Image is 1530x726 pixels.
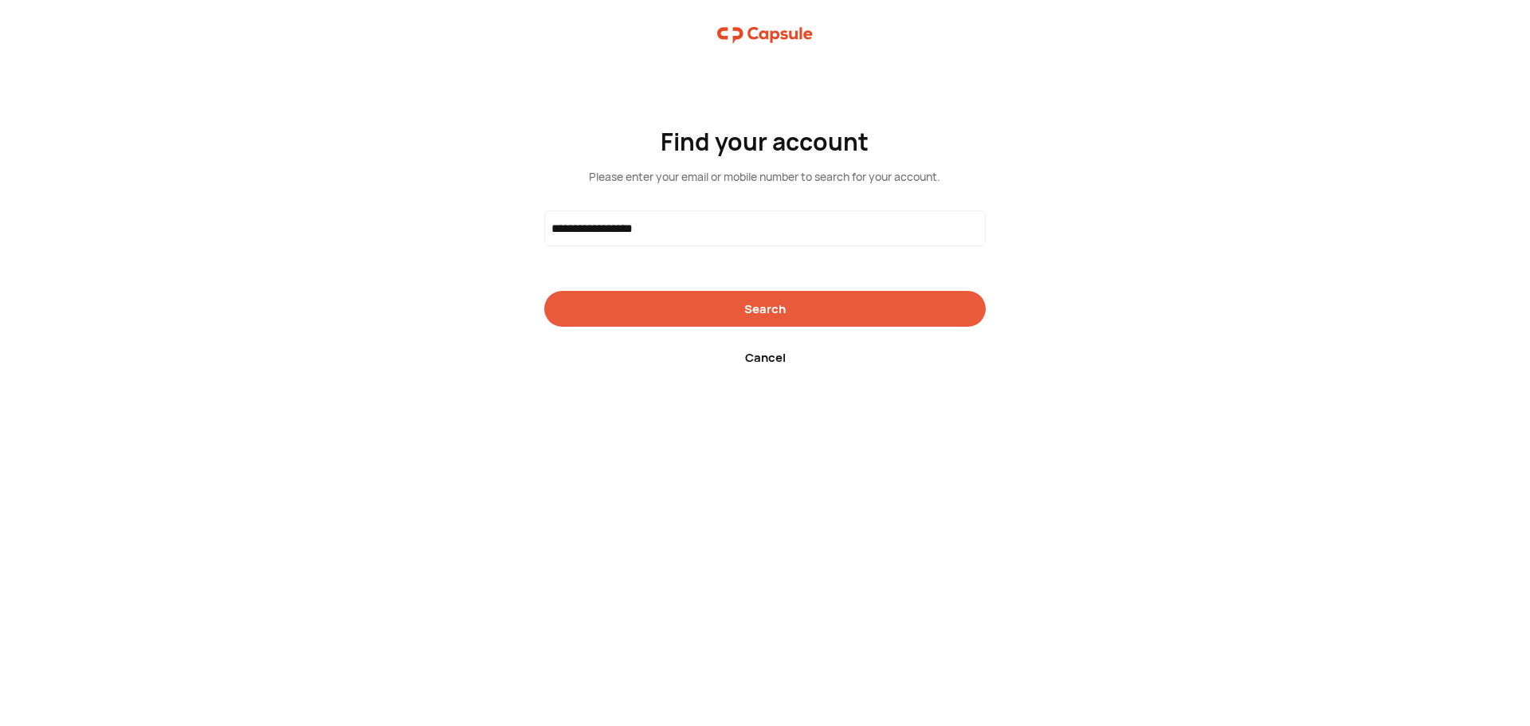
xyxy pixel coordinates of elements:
button: Cancel [544,339,986,375]
div: Find your account [661,128,870,156]
button: Search [544,291,986,327]
div: Please enter your email or mobile number to search for your account. [589,168,942,185]
img: logo [717,19,813,51]
div: Search [744,300,786,317]
div: Cancel [745,349,786,366]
